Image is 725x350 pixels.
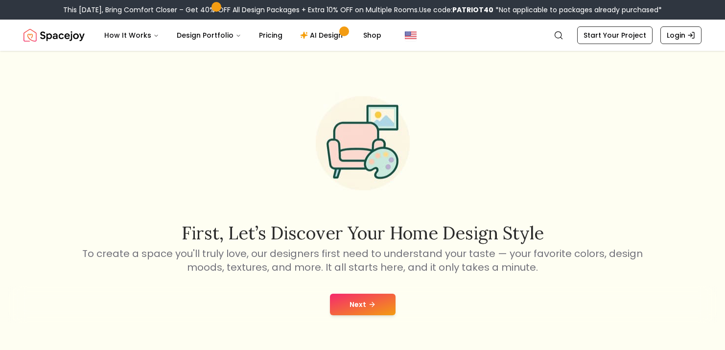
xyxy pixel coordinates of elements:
[96,25,389,45] nav: Main
[23,25,85,45] a: Spacejoy
[96,25,167,45] button: How It Works
[63,5,662,15] div: This [DATE], Bring Comfort Closer – Get 40% OFF All Design Packages + Extra 10% OFF on Multiple R...
[452,5,493,15] b: PATRIOT40
[419,5,493,15] span: Use code:
[405,29,417,41] img: United States
[493,5,662,15] span: *Not applicable to packages already purchased*
[23,20,702,51] nav: Global
[81,247,645,274] p: To create a space you'll truly love, our designers first need to understand your taste — your fav...
[660,26,702,44] a: Login
[251,25,290,45] a: Pricing
[355,25,389,45] a: Shop
[300,81,425,206] img: Start Style Quiz Illustration
[292,25,353,45] a: AI Design
[577,26,653,44] a: Start Your Project
[330,294,396,315] button: Next
[81,223,645,243] h2: First, let’s discover your home design style
[169,25,249,45] button: Design Portfolio
[23,25,85,45] img: Spacejoy Logo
